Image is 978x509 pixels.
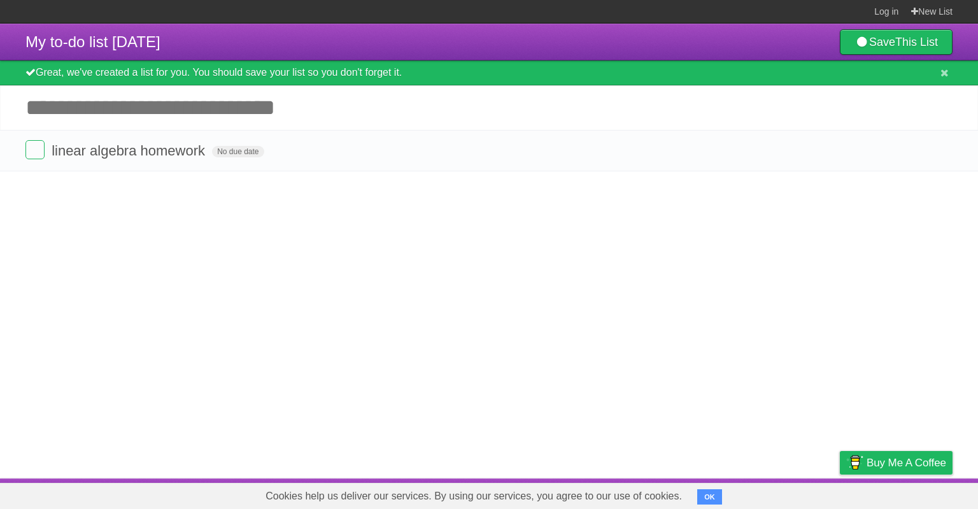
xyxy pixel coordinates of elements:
[697,489,722,505] button: OK
[872,482,953,506] a: Suggest a feature
[52,143,208,159] span: linear algebra homework
[895,36,938,48] b: This List
[846,452,863,473] img: Buy me a coffee
[712,482,764,506] a: Developers
[780,482,808,506] a: Terms
[253,484,695,509] span: Cookies help us deliver our services. By using our services, you agree to our use of cookies.
[823,482,856,506] a: Privacy
[867,452,946,474] span: Buy me a coffee
[670,482,697,506] a: About
[212,146,264,157] span: No due date
[840,451,953,475] a: Buy me a coffee
[840,29,953,55] a: SaveThis List
[25,33,160,50] span: My to-do list [DATE]
[25,140,45,159] label: Done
